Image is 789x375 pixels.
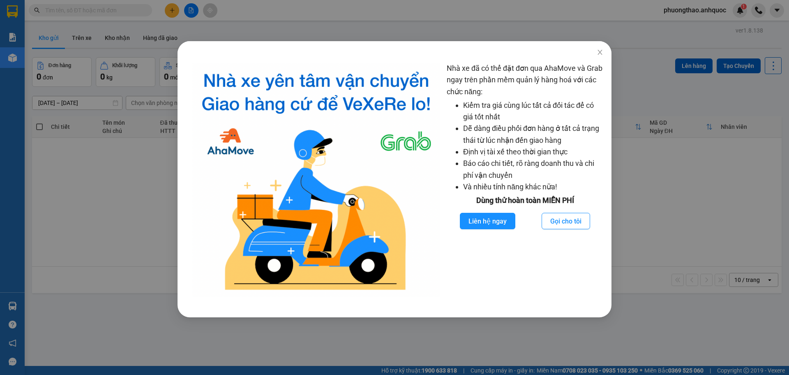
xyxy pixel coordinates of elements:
button: Close [588,41,611,64]
button: Gọi cho tôi [542,213,590,229]
li: Dễ dàng điều phối đơn hàng ở tất cả trạng thái từ lúc nhận đến giao hàng [463,123,603,146]
li: Và nhiều tính năng khác nữa! [463,181,603,193]
div: Dùng thử hoàn toàn MIỄN PHÍ [447,195,603,206]
img: logo [192,63,440,297]
span: close [597,49,603,56]
button: Liên hệ ngay [460,213,515,229]
li: Định vị tài xế theo thời gian thực [463,146,603,158]
span: Liên hệ ngay [468,216,507,226]
div: Nhà xe đã có thể đặt đơn qua AhaMove và Grab ngay trên phần mềm quản lý hàng hoá với các chức năng: [447,63,603,297]
li: Báo cáo chi tiết, rõ ràng doanh thu và chi phí vận chuyển [463,158,603,181]
span: Gọi cho tôi [550,216,581,226]
li: Kiểm tra giá cùng lúc tất cả đối tác để có giá tốt nhất [463,100,603,123]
